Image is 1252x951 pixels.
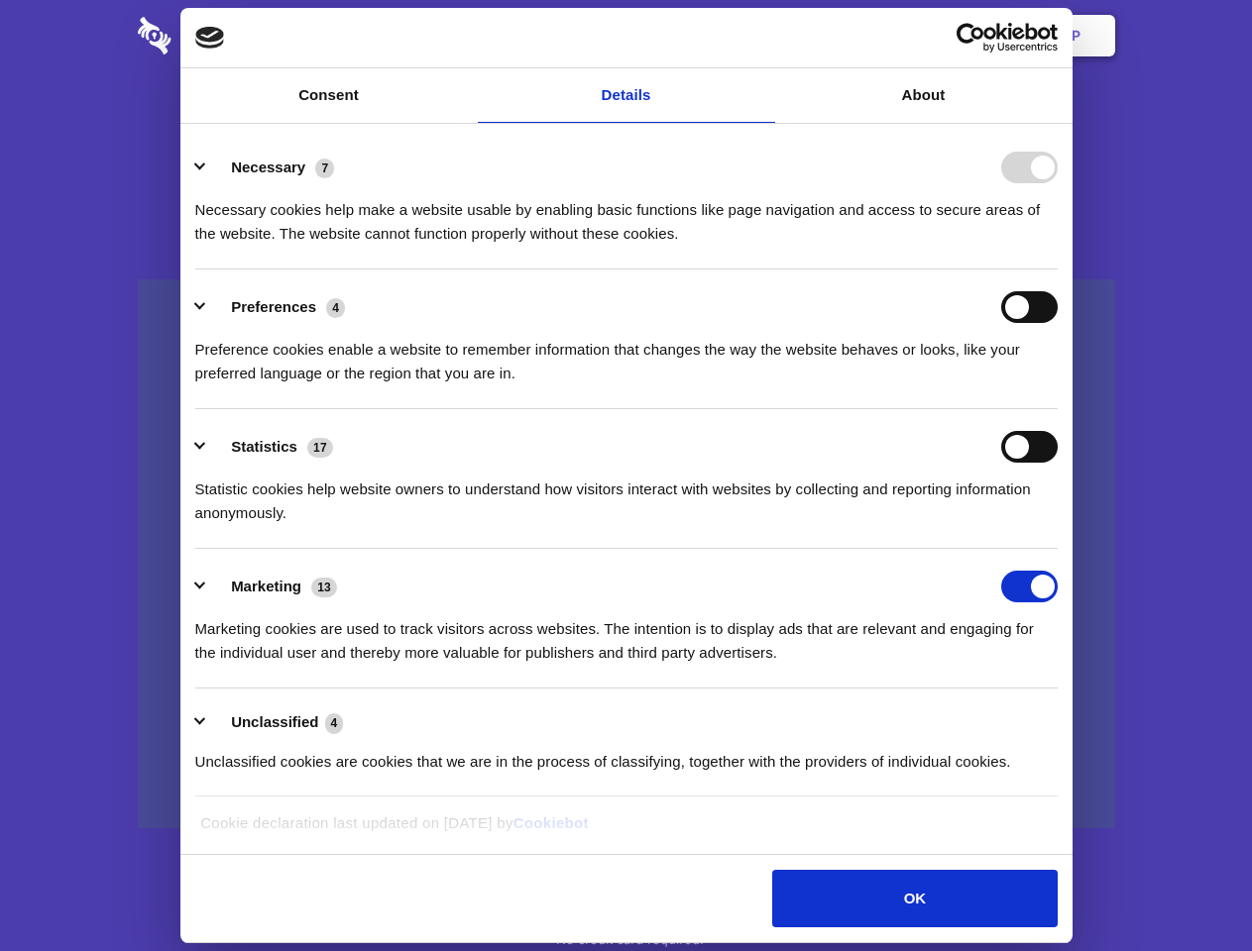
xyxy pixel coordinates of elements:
div: Preference cookies enable a website to remember information that changes the way the website beha... [195,323,1058,385]
a: Details [478,68,775,123]
span: 13 [311,578,337,597]
img: logo [195,27,225,49]
span: 4 [325,713,344,733]
div: Statistic cookies help website owners to understand how visitors interact with websites by collec... [195,463,1058,525]
button: Marketing (13) [195,571,350,602]
label: Marketing [231,578,301,594]
a: About [775,68,1073,123]
label: Statistics [231,438,297,455]
button: Preferences (4) [195,291,358,323]
button: Statistics (17) [195,431,346,463]
a: Wistia video thumbnail [138,279,1115,829]
span: 17 [307,438,333,458]
div: Marketing cookies are used to track visitors across websites. The intention is to display ads tha... [195,602,1058,665]
iframe: Drift Widget Chat Controller [1153,852,1228,927]
div: Necessary cookies help make a website usable by enabling basic functions like page navigation and... [195,183,1058,246]
button: OK [772,870,1057,927]
button: Necessary (7) [195,152,347,183]
a: Pricing [582,5,668,66]
label: Preferences [231,298,316,315]
a: Contact [804,5,895,66]
a: Cookiebot [513,814,589,831]
a: Consent [180,68,478,123]
div: Cookie declaration last updated on [DATE] by [185,811,1067,850]
img: logo-wordmark-white-trans-d4663122ce5f474addd5e946df7df03e33cb6a1c49d2221995e7729f52c070b2.svg [138,17,307,54]
h4: Auto-redaction of sensitive data, encrypted data sharing and self-destructing private chats. Shar... [138,180,1115,246]
a: Usercentrics Cookiebot - opens in a new window [884,23,1058,53]
h1: Eliminate Slack Data Loss. [138,89,1115,160]
label: Necessary [231,158,305,175]
span: 7 [315,158,334,178]
div: Unclassified cookies are cookies that we are in the process of classifying, together with the pro... [195,735,1058,774]
button: Unclassified (4) [195,710,356,735]
span: 4 [326,298,345,318]
a: Login [899,5,985,66]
